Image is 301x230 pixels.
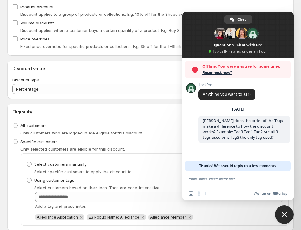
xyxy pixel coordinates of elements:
span: Allegiance Member [150,215,186,219]
span: Insert an emoji [189,191,193,196]
span: ES Popup Name: Allegiance [89,215,139,219]
span: Crisp [278,191,287,196]
span: We run on [254,191,271,196]
span: LockPro [198,83,255,87]
h3: Eligibility [12,109,32,115]
span: Price overrides [20,36,50,41]
span: Select customers manually [34,162,87,167]
span: Only customers who are logged in are eligible for this discount. [20,130,143,135]
span: Volume discounts [20,20,55,25]
span: Allegiance Application [37,215,78,219]
span: Chat [237,15,246,24]
span: Only selected customers are eligible for this discount. [20,147,125,151]
span: Product discount [20,4,53,9]
span: [PERSON_NAME] does the order of the Tags make a difference to how the discount works? Example: Ta... [203,118,283,140]
div: [DATE] [232,108,244,111]
span: Anything you want to ask? [203,92,251,97]
span: Specific customers [20,139,58,144]
div: Close chat [275,205,294,224]
span: Discount applies to a group of products or collections. E.g. 10% off for the Shoes collection. [20,12,198,17]
span: Thanks! We should reply in a few moments. [199,161,277,171]
span: Discount type [12,77,39,82]
span: Offline. You were inactive for some time. [202,63,288,70]
span: Using customer tags [34,178,74,183]
button: Remove Allegiance Member [187,215,193,220]
span: Select customers based on their tags. Tags are case-insensitive. [34,185,160,190]
span: Discount applies when a customer buys a certain quantity of a product. E.g. Buy 3, get 10% off. [20,28,205,33]
span: Fixed price overrides for specific products or collections. E.g. $5 off for the T-Shirts collection. [20,44,204,49]
button: Remove Allegiance Application [78,215,84,220]
span: All customers [20,123,47,128]
a: We run onCrisp [254,191,287,196]
textarea: Compose your message... [189,177,274,182]
button: Remove ES Popup Name: Allegiance [140,215,146,220]
span: Select specific customers to apply the discount to. [34,169,133,174]
span: Add a tag and press Enter. [35,204,86,209]
div: Chat [224,15,252,24]
h3: Discount value [12,66,45,72]
span: Reconnect now? [202,70,288,76]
